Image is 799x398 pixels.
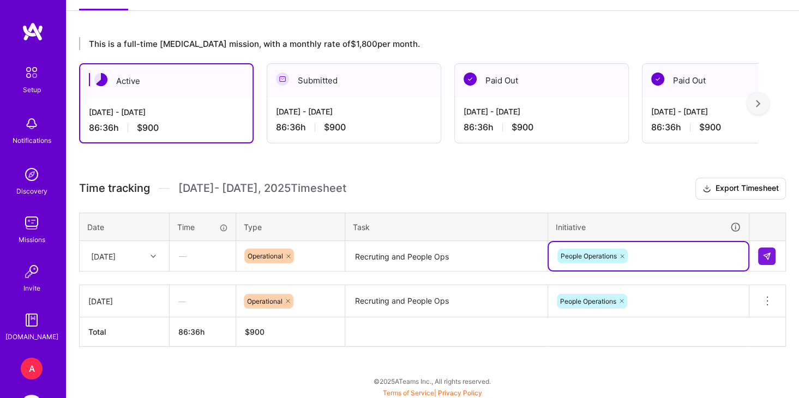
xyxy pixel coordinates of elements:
div: — [170,242,235,270]
a: Privacy Policy [438,389,482,397]
span: $900 [137,122,159,134]
span: People Operations [561,252,617,260]
i: icon Download [702,183,711,195]
img: logo [22,22,44,41]
textarea: Recruting and People Ops [346,286,546,317]
div: [DOMAIN_NAME] [5,331,58,342]
div: A [21,358,43,379]
div: 86:36 h [464,122,620,133]
img: teamwork [21,212,43,234]
img: Submitted [276,73,289,86]
div: Initiative [556,221,741,233]
div: Discovery [16,185,47,197]
img: Invite [21,261,43,282]
th: Date [80,213,170,241]
th: Task [345,213,548,241]
span: Operational [248,252,283,260]
span: $900 [699,122,721,133]
span: People Operations [560,297,616,305]
div: null [758,248,777,265]
img: right [756,100,760,107]
div: Submitted [267,64,441,97]
img: Paid Out [464,73,477,86]
img: discovery [21,164,43,185]
img: setup [20,61,43,84]
div: Active [80,64,253,98]
div: [DATE] [88,296,160,307]
img: Paid Out [651,73,664,86]
th: Total [80,317,170,347]
div: Missions [19,234,45,245]
a: Terms of Service [383,389,434,397]
th: Type [236,213,345,241]
th: $900 [236,317,345,347]
img: Active [94,73,107,86]
button: Export Timesheet [695,178,786,200]
div: Setup [23,84,41,95]
span: Time tracking [79,182,150,195]
div: [DATE] - [DATE] [276,106,432,117]
th: 86:36h [170,317,236,347]
i: icon Chevron [151,254,156,259]
span: Operational [247,297,283,305]
textarea: Recruting and People Ops [346,242,546,271]
div: Notifications [13,135,51,146]
div: © 2025 ATeams Inc., All rights reserved. [65,367,799,395]
div: [DATE] - [DATE] [464,106,620,117]
img: bell [21,113,43,135]
div: [DATE] - [DATE] [89,106,244,118]
span: | [383,389,482,397]
a: A [18,358,45,379]
div: Paid Out [455,64,628,97]
span: $900 [324,122,346,133]
img: Submit [762,252,771,261]
div: 86:36 h [276,122,432,133]
div: Time [177,221,228,233]
span: [DATE] - [DATE] , 2025 Timesheet [178,182,346,195]
img: guide book [21,309,43,331]
div: [DATE] [91,250,116,262]
span: $900 [512,122,533,133]
div: Invite [23,282,40,294]
div: This is a full-time [MEDICAL_DATA] mission, with a monthly rate of $1,800 per month. [79,37,758,50]
div: 86:36 h [89,122,244,134]
div: — [170,287,236,316]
